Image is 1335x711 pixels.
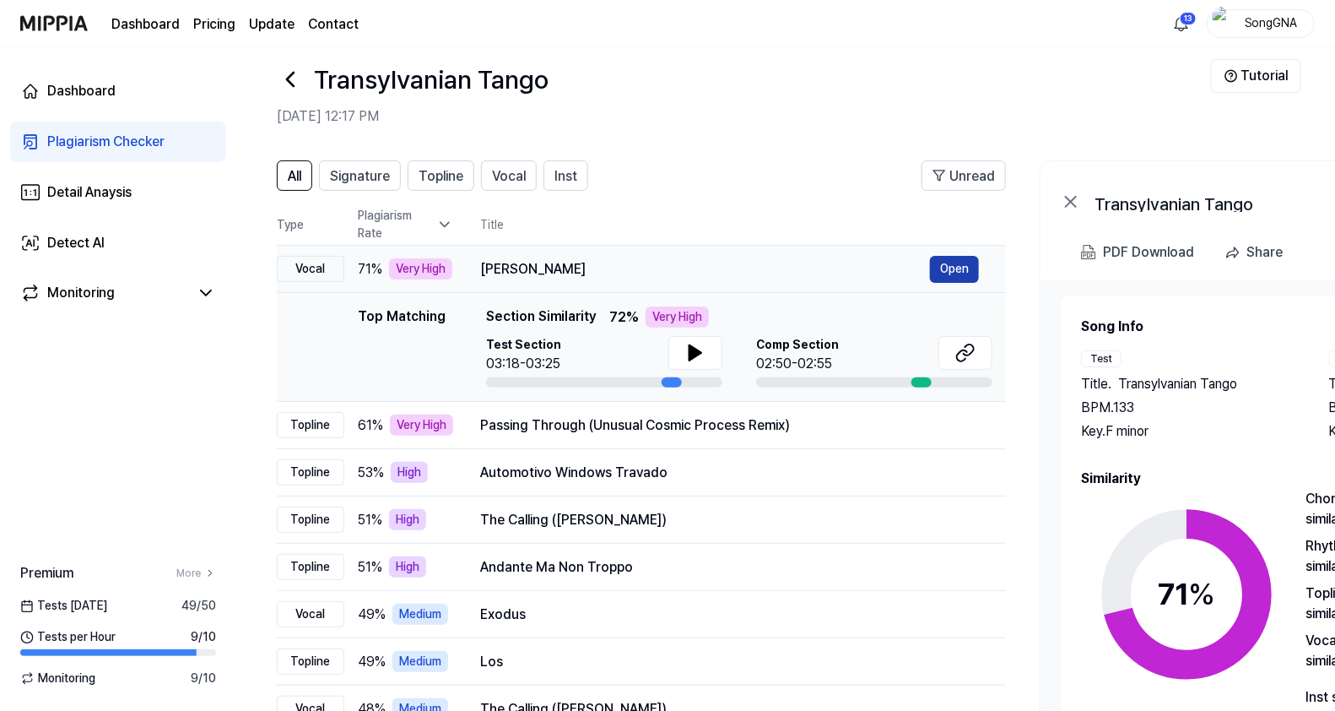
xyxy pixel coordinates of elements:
div: BPM. 133 [1081,398,1295,418]
button: Share [1218,236,1296,269]
span: Transylvanian Tango [1118,374,1237,394]
div: 13 [1180,12,1197,25]
button: profileSongGNA [1207,9,1315,38]
div: Medium [392,604,448,625]
div: Share [1246,242,1283,263]
div: Detail Anaysis [47,182,132,203]
span: Monitoring [20,670,95,687]
button: Tutorial [1211,59,1301,93]
span: 49 % [358,605,386,625]
div: Plagiarism Rate [358,207,453,242]
a: Update [249,14,295,35]
a: Detail Anaysis [10,172,226,213]
a: Contact [308,14,359,35]
div: Vocal [277,601,344,627]
span: Test Section [486,336,561,354]
div: Los [480,652,979,672]
button: Open [930,256,979,283]
div: Key. F minor [1081,421,1295,442]
th: Type [277,204,344,246]
div: 03:18-03:25 [486,354,561,374]
div: Vocal [277,256,344,282]
span: 51 % [358,510,382,530]
button: Vocal [481,160,537,191]
div: Topline [277,554,344,580]
div: High [389,509,426,530]
button: Inst [543,160,588,191]
div: Topline [277,459,344,486]
span: % [1188,576,1215,612]
span: Tests per Hour [20,628,116,646]
span: Section Similarity [486,307,596,328]
span: 49 % [358,652,386,672]
div: SongGNA [1238,14,1304,32]
span: 9 / 10 [191,670,216,687]
div: Andante Ma Non Troppo [480,557,979,578]
a: More [176,566,216,581]
div: Top Matching [358,307,446,388]
div: Test [1081,350,1122,367]
h1: Transylvanian Tango [314,61,549,99]
img: PDF Download [1081,245,1096,260]
div: Very High [390,415,453,436]
div: Passing Through (Unusual Cosmic Process Remix) [480,415,979,436]
a: Detect AI [10,223,226,263]
button: All [277,160,312,191]
div: Topline [277,412,344,438]
h2: [DATE] 12:17 PM [277,106,1211,127]
div: Automotivo Windows Travado [480,463,979,483]
span: Title . [1081,374,1111,394]
span: 61 % [358,415,383,436]
a: Dashboard [111,14,180,35]
button: PDF Download [1078,236,1197,269]
img: profile [1213,7,1233,41]
div: Detect AI [47,233,105,253]
div: Very High [646,307,709,328]
th: Title [480,204,1006,245]
span: Topline [419,166,463,187]
span: Vocal [492,166,526,187]
a: Plagiarism Checker [10,122,226,162]
button: Unread [922,160,1006,191]
div: Dashboard [47,81,116,101]
div: 71 [1158,572,1215,617]
span: Premium [20,563,73,583]
span: 53 % [358,463,384,483]
div: PDF Download [1103,242,1194,263]
button: Signature [319,160,401,191]
button: Pricing [193,14,235,35]
div: Exodus [480,605,979,625]
button: 알림13 [1168,10,1195,37]
span: 72 % [609,307,639,328]
span: Comp Section [756,336,839,354]
a: Dashboard [10,71,226,111]
span: 49 / 50 [181,597,216,615]
div: High [389,556,426,578]
span: 71 % [358,259,382,280]
div: High [391,462,428,483]
img: Help [1224,69,1238,83]
span: Signature [330,166,390,187]
div: Plagiarism Checker [47,132,165,152]
div: 02:50-02:55 [756,354,839,374]
button: Topline [408,160,474,191]
span: Unread [949,166,995,187]
img: 알림 [1171,14,1192,34]
span: 51 % [358,557,382,578]
div: Topline [277,507,344,533]
span: 9 / 10 [191,628,216,646]
span: Tests [DATE] [20,597,107,615]
div: Monitoring [47,283,115,303]
div: Topline [277,649,344,675]
div: Medium [392,651,448,672]
a: Monitoring [20,283,189,303]
span: All [288,166,301,187]
div: The Calling ([PERSON_NAME]) [480,510,979,530]
div: Very High [389,258,452,280]
div: [PERSON_NAME] [480,259,930,280]
span: Inst [554,166,577,187]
